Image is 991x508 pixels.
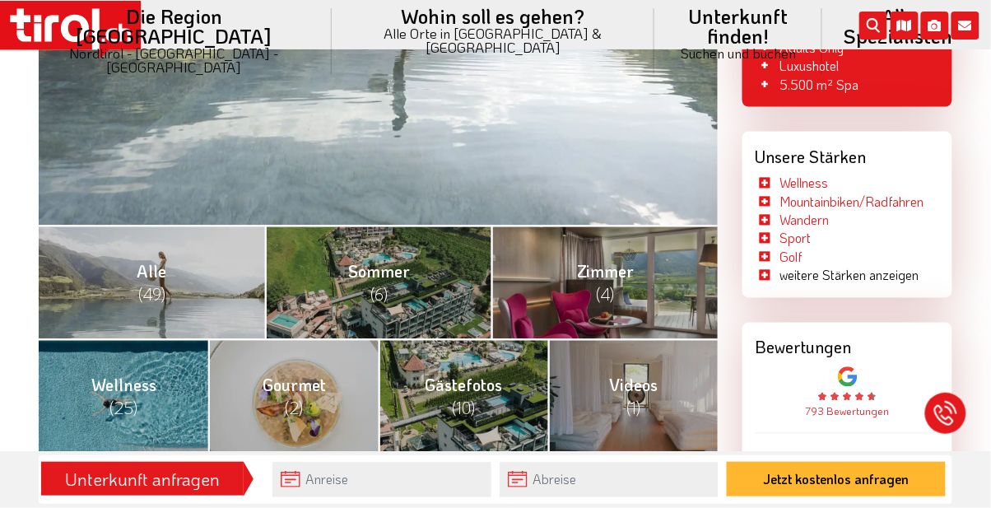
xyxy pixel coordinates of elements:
[426,375,503,419] span: Gästefotos
[756,267,919,285] li: weitere Stärken anzeigen
[208,339,378,453] a: Gourmet (2)
[780,230,812,247] a: Sport
[780,249,803,266] a: Golf
[742,132,952,175] div: Unsere Stärken
[36,46,312,74] small: Nordtirol - [GEOGRAPHIC_DATA] - [GEOGRAPHIC_DATA]
[272,462,491,497] input: Anreise
[780,175,829,192] a: Wellness
[491,226,718,339] a: Zimmer (4)
[46,465,239,493] div: Unterkunft anfragen
[137,261,166,305] span: Alle
[351,26,635,54] small: Alle Orte in [GEOGRAPHIC_DATA] & [GEOGRAPHIC_DATA]
[39,339,208,453] a: Wellness (25)
[577,261,634,305] span: Zimmer
[596,284,614,305] span: (4)
[379,339,548,453] a: Gästefotos (10)
[548,339,718,453] a: Videos (1)
[609,375,658,419] span: Videos
[138,284,165,305] span: (49)
[780,212,830,229] a: Wandern
[838,367,858,387] img: google
[109,398,137,419] span: (25)
[727,462,946,496] button: Jetzt kostenlos anfragen
[91,375,156,419] span: Wellness
[453,398,476,419] span: (10)
[921,12,949,40] i: Fotogalerie
[742,323,952,366] div: Bewertungen
[348,261,410,305] span: Sommer
[370,284,388,305] span: (6)
[500,462,719,497] input: Abreise
[265,226,491,339] a: Sommer (6)
[806,405,890,418] a: 793 Bewertungen
[39,226,265,339] a: Alle (49)
[626,398,640,419] span: (1)
[891,12,919,40] i: Karte öffnen
[674,46,803,60] small: Suchen und buchen
[951,12,979,40] i: Kontakt
[263,375,326,419] span: Gourmet
[780,193,924,211] a: Mountainbiken/Radfahren
[285,398,303,419] span: (2)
